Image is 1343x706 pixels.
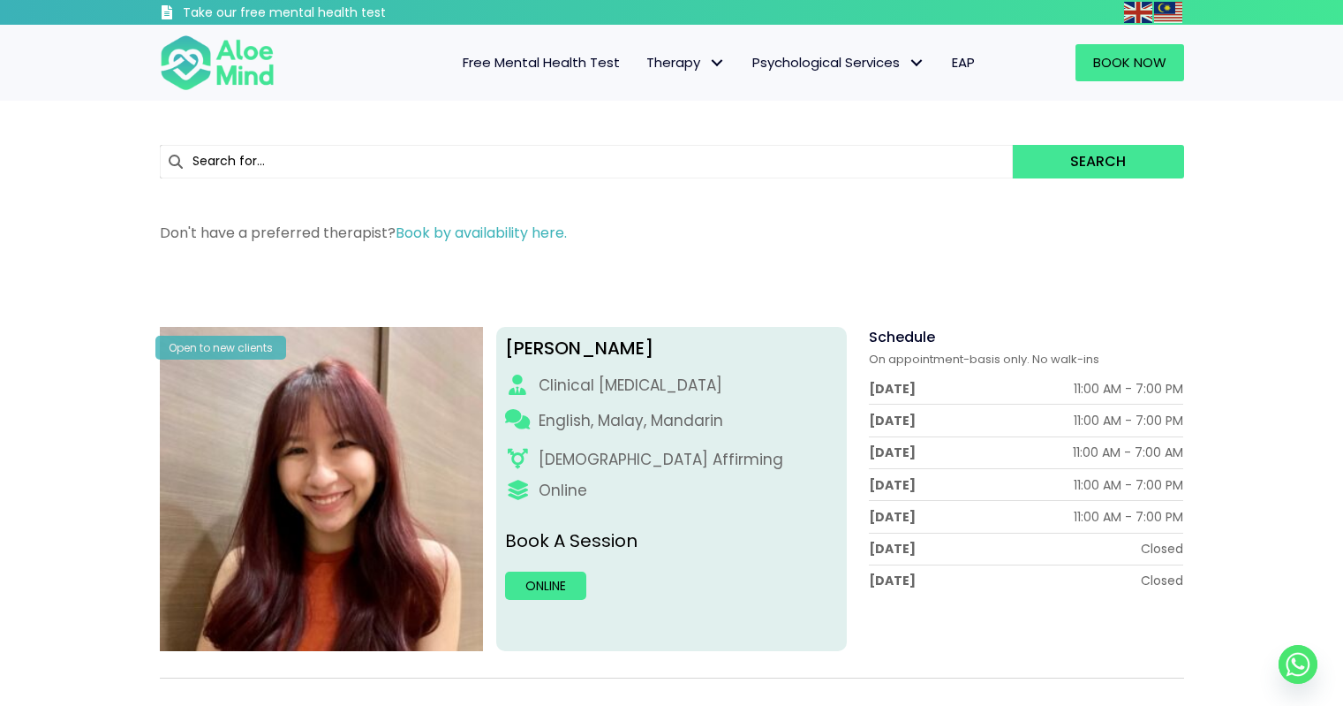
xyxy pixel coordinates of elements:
div: [DATE] [869,444,916,461]
a: Malay [1154,2,1184,22]
a: Whatsapp [1279,645,1317,684]
div: Closed [1141,540,1183,558]
img: Jean-300×300 [160,327,484,651]
a: EAP [939,44,988,81]
div: [DATE] [869,540,916,558]
img: en [1124,2,1152,23]
div: Closed [1141,572,1183,589]
nav: Menu [298,44,988,81]
div: [DATE] [869,508,916,526]
span: Book Now [1093,53,1166,72]
span: Therapy: submenu [705,50,730,76]
div: Open to new clients [155,336,286,360]
span: EAP [952,53,975,72]
span: Therapy [646,53,726,72]
button: Search [1013,145,1183,178]
a: Book by availability here. [396,223,567,243]
div: 11:00 AM - 7:00 AM [1073,444,1183,461]
a: TherapyTherapy: submenu [633,44,739,81]
div: 11:00 AM - 7:00 PM [1074,476,1183,494]
div: Online [539,480,587,502]
p: English, Malay, Mandarin [539,410,723,432]
p: Book A Session [505,528,838,554]
div: [DEMOGRAPHIC_DATA] Affirming [539,449,783,471]
span: Schedule [869,327,935,347]
a: Online [505,572,586,600]
div: 11:00 AM - 7:00 PM [1074,412,1183,429]
div: Clinical [MEDICAL_DATA] [539,375,722,397]
div: [DATE] [869,380,916,398]
h3: Take our free mental health test [183,4,480,22]
a: Psychological ServicesPsychological Services: submenu [739,44,939,81]
img: Aloe mind Logo [160,34,275,92]
span: On appointment-basis only. No walk-ins [869,351,1099,368]
div: 11:00 AM - 7:00 PM [1074,508,1183,526]
span: Psychological Services [752,53,925,72]
span: Free Mental Health Test [463,53,620,72]
a: Free Mental Health Test [449,44,633,81]
input: Search for... [160,145,1014,178]
div: [DATE] [869,572,916,589]
div: [DATE] [869,412,916,429]
a: English [1124,2,1154,22]
p: Don't have a preferred therapist? [160,223,1184,243]
a: Book Now [1075,44,1184,81]
a: Take our free mental health test [160,4,480,25]
div: [PERSON_NAME] [505,336,838,361]
span: Psychological Services: submenu [904,50,930,76]
div: 11:00 AM - 7:00 PM [1074,380,1183,398]
img: ms [1154,2,1182,23]
div: [DATE] [869,476,916,494]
